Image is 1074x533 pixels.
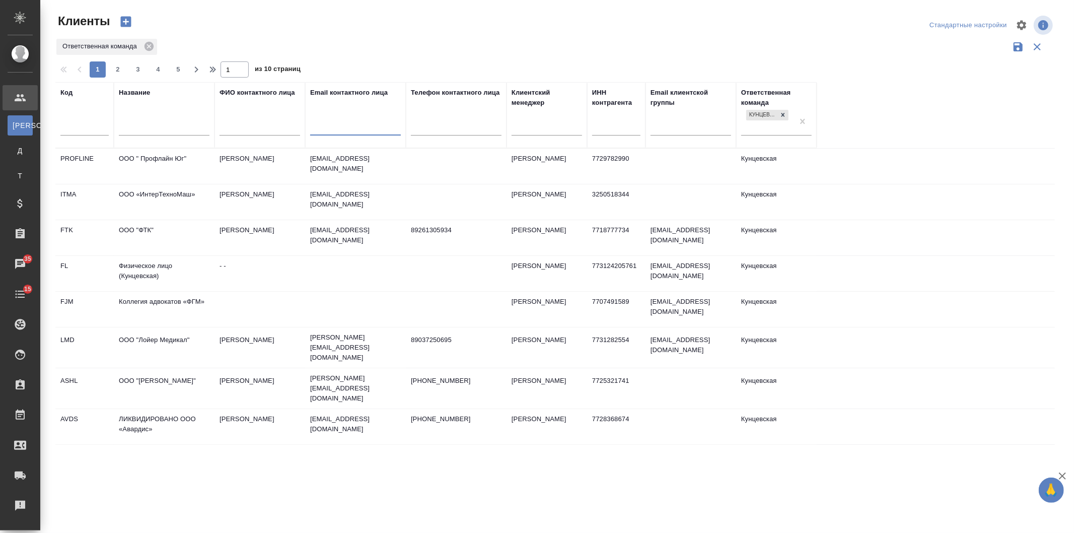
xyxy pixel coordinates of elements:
[1039,478,1064,503] button: 🙏
[110,64,126,75] span: 2
[62,41,140,51] p: Ответственная команда
[651,88,731,108] div: Email клиентской группы
[1010,13,1034,37] span: Настроить таблицу
[507,220,587,255] td: [PERSON_NAME]
[114,13,138,30] button: Создать
[214,409,305,444] td: [PERSON_NAME]
[411,225,502,235] p: 89261305934
[736,445,817,480] td: Кунцевская
[592,88,640,108] div: ИНН контрагента
[13,146,28,156] span: Д
[130,64,146,75] span: 3
[214,371,305,406] td: [PERSON_NAME]
[214,149,305,184] td: [PERSON_NAME]
[310,154,401,174] p: [EMAIL_ADDRESS][DOMAIN_NAME]
[1009,37,1028,56] button: Сохранить фильтры
[55,330,114,365] td: LMD
[736,184,817,220] td: Кунцевская
[18,254,37,264] span: 35
[512,88,582,108] div: Клиентский менеджер
[736,149,817,184] td: Кунцевская
[411,414,502,424] p: [PHONE_NUMBER]
[170,64,186,75] span: 5
[507,256,587,291] td: [PERSON_NAME]
[1028,37,1047,56] button: Сбросить фильтры
[3,251,38,277] a: 35
[587,330,646,365] td: 7731282554
[55,371,114,406] td: ASHL
[587,292,646,327] td: 7707491589
[150,64,166,75] span: 4
[55,292,114,327] td: FJM
[310,373,401,404] p: [PERSON_NAME][EMAIL_ADDRESS][DOMAIN_NAME]
[114,256,214,291] td: Физическое лицо (Кунцевская)
[114,330,214,365] td: ООО "Лойер Медикал"
[114,220,214,255] td: ООО "ФТК"
[745,109,790,121] div: Кунцевская
[587,184,646,220] td: 3250518344
[119,88,150,98] div: Название
[8,166,33,186] a: Т
[310,414,401,434] p: [EMAIL_ADDRESS][DOMAIN_NAME]
[255,63,301,78] span: из 10 страниц
[114,409,214,444] td: ЛИКВИДИРОВАНО ООО «Авардис»
[55,220,114,255] td: FTK
[736,220,817,255] td: Кунцевская
[55,149,114,184] td: PROFLINE
[587,445,646,480] td: 7722827360
[110,61,126,78] button: 2
[170,61,186,78] button: 5
[646,256,736,291] td: [EMAIL_ADDRESS][DOMAIN_NAME]
[310,88,388,98] div: Email контактного лица
[1043,480,1060,501] span: 🙏
[411,88,500,98] div: Телефон контактного лица
[736,409,817,444] td: Кунцевская
[55,13,110,29] span: Клиенты
[114,184,214,220] td: ООО «ИнтерТехноМаш»
[114,292,214,327] td: Коллегия адвокатов «ФГМ»
[60,88,73,98] div: Код
[55,409,114,444] td: AVDS
[927,18,1010,33] div: split button
[507,184,587,220] td: [PERSON_NAME]
[507,445,587,480] td: [PERSON_NAME]
[13,120,28,130] span: [PERSON_NAME]
[114,149,214,184] td: ООО " Профлайн Юг"
[18,284,37,294] span: 15
[130,61,146,78] button: 3
[220,88,295,98] div: ФИО контактного лица
[587,149,646,184] td: 7729782990
[55,184,114,220] td: ITMA
[507,149,587,184] td: [PERSON_NAME]
[3,282,38,307] a: 15
[55,256,114,291] td: FL
[587,409,646,444] td: 7728368674
[55,445,114,480] td: MKEV
[741,88,812,108] div: Ответственная команда
[8,141,33,161] a: Д
[507,371,587,406] td: [PERSON_NAME]
[507,330,587,365] td: [PERSON_NAME]
[310,332,401,363] p: [PERSON_NAME][EMAIL_ADDRESS][DOMAIN_NAME]
[646,330,736,365] td: [EMAIL_ADDRESS][DOMAIN_NAME]
[1034,16,1055,35] span: Посмотреть информацию
[411,376,502,386] p: [PHONE_NUMBER]
[114,445,214,480] td: ООО «Медицинская компания [PERSON_NAME]»
[646,292,736,327] td: [EMAIL_ADDRESS][DOMAIN_NAME]
[411,335,502,345] p: 89037250695
[214,256,305,291] td: - -
[214,220,305,255] td: [PERSON_NAME]
[736,330,817,365] td: Кунцевская
[310,225,401,245] p: [EMAIL_ADDRESS][DOMAIN_NAME]
[310,189,401,210] p: [EMAIL_ADDRESS][DOMAIN_NAME]
[646,220,736,255] td: [EMAIL_ADDRESS][DOMAIN_NAME]
[587,371,646,406] td: 7725321741
[56,39,157,55] div: Ответственная команда
[214,445,305,480] td: [PERSON_NAME]
[214,330,305,365] td: [PERSON_NAME]
[736,371,817,406] td: Кунцевская
[150,61,166,78] button: 4
[507,409,587,444] td: [PERSON_NAME]
[507,292,587,327] td: [PERSON_NAME]
[114,371,214,406] td: ООО "[PERSON_NAME]"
